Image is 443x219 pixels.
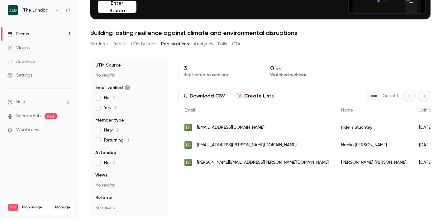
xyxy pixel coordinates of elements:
[104,137,129,143] span: Returning
[183,64,252,72] p: 3
[95,62,163,211] section: facet-groups
[341,108,353,112] span: Name
[55,205,70,210] a: Manage
[127,138,129,142] span: 1
[7,58,35,65] div: Audience
[104,127,119,133] span: New
[117,128,119,132] span: 2
[184,124,192,131] img: thelandbankinggroup.com
[178,90,230,102] button: Download CSV
[95,182,163,188] p: No results
[112,39,126,49] button: Emails
[104,95,115,101] span: No
[218,39,227,49] button: Polls
[7,45,30,51] div: Videos
[95,117,124,123] span: Member type
[95,172,107,178] span: Views
[194,39,213,49] button: Analytics
[22,205,51,210] span: Plan usage
[419,108,438,112] span: Join date
[335,136,413,154] div: Naoko [PERSON_NAME]
[95,62,121,68] span: UTM Source
[16,99,25,105] span: Help
[197,124,264,131] span: [EMAIL_ADDRESS][DOMAIN_NAME]
[131,39,156,49] button: UTM builder
[183,72,252,78] p: Registered to webinar
[233,90,279,102] button: Create Lists
[383,93,398,99] p: Out of 1
[270,64,339,72] p: 0
[95,72,163,78] p: No results
[45,113,57,119] span: new
[197,142,297,148] span: [EMAIL_ADDRESS][PERSON_NAME][DOMAIN_NAME]
[16,113,41,119] a: SpeakerHub
[114,106,116,110] span: 1
[16,127,40,133] span: What's new
[276,67,281,71] span: 0 %
[95,205,163,211] p: No results
[90,39,107,49] button: Settings
[95,195,113,201] span: Referrer
[113,161,115,165] span: 3
[23,7,52,13] h6: The Landbanking Group
[7,99,70,105] li: help-dropdown-opener
[8,204,18,211] span: Pro
[113,96,115,100] span: 2
[184,141,192,149] img: thelandbankinggroup.com
[184,108,195,112] span: Email
[335,154,413,171] div: [PERSON_NAME] [PERSON_NAME]
[95,150,116,156] span: Attended
[197,159,329,166] span: [PERSON_NAME][EMAIL_ADDRESS][PERSON_NAME][DOMAIN_NAME]
[90,29,431,37] h1: Building lasting resilience against climate and environmental disruptions
[95,85,130,91] span: Email verified
[335,119,413,136] div: Fidelis Stuchtey
[7,72,32,78] div: Settings
[161,39,189,49] button: Registrations
[98,1,136,13] button: Enter Studio
[232,39,241,49] button: CTA
[7,31,29,37] div: Events
[184,159,192,166] img: thelandbankinggroup.com
[104,160,115,166] span: No
[8,5,18,15] img: The Landbanking Group
[270,72,339,78] p: Watched webinar
[104,105,116,111] span: Yes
